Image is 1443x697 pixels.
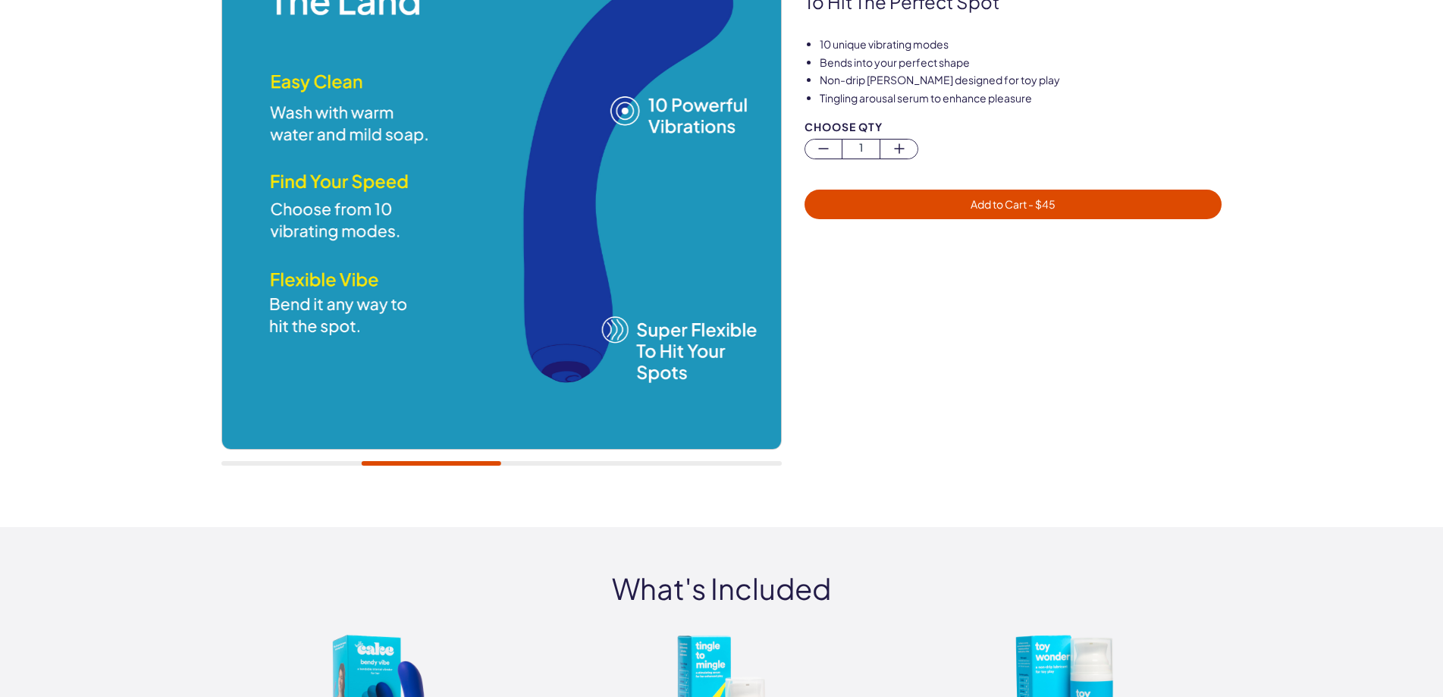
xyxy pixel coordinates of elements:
button: Add to Cart - $45 [805,190,1222,219]
li: Non-drip [PERSON_NAME] designed for toy play [820,73,1222,88]
span: - $ 45 [1027,197,1056,211]
li: Bends into your perfect shape [820,55,1222,71]
span: 1 [842,140,880,157]
li: Tingling arousal serum to enhance pleasure [820,91,1222,106]
span: Add to Cart [971,197,1056,211]
div: Choose Qty [805,121,1222,133]
li: 10 unique vibrating modes [820,37,1222,52]
h2: What's Included [221,573,1222,604]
